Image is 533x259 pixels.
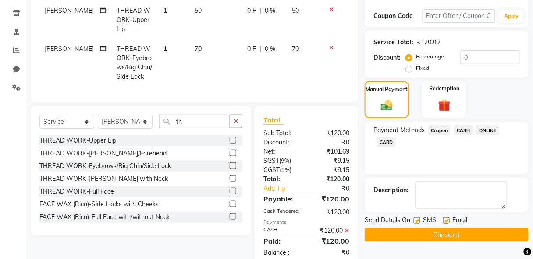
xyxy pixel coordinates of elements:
div: Total: [257,175,306,184]
span: SGST [263,157,279,165]
div: Paid: [257,236,306,246]
div: Description: [373,186,409,195]
div: THREAD WORK-Full Face [39,187,114,196]
div: ₹0 [315,184,356,193]
div: ( ) [257,165,306,175]
div: Cash Tendered: [257,208,306,217]
div: CASH [257,226,306,235]
div: ₹120.00 [417,38,440,47]
label: Manual Payment [366,86,408,94]
div: ₹9.15 [306,156,356,165]
button: Apply [499,10,524,23]
span: 9% [281,166,290,173]
span: Payment Methods [373,126,425,135]
img: _gift.svg [434,98,455,113]
span: THREAD WORK-Eyebrows/Big Chin/Side Lock [117,45,152,80]
span: 70 [195,45,202,53]
span: 70 [292,45,299,53]
div: FACE WAX (Rica)-Side Locks with Cheeks [39,200,159,209]
div: Payments [263,219,349,226]
span: Total [263,115,284,125]
div: ( ) [257,156,306,165]
div: Coupon Code [373,11,422,21]
span: 0 % [265,6,276,15]
span: | [260,6,262,15]
input: Enter Offer / Coupon Code [423,9,496,23]
a: Add Tip [257,184,315,193]
span: CARD [377,137,396,147]
span: SMS [423,216,436,227]
div: Service Total: [373,38,413,47]
div: THREAD WORK-[PERSON_NAME]/Forehead [39,149,167,158]
div: ₹120.00 [306,194,356,204]
div: Sub Total: [257,129,306,138]
span: 0 F [248,6,256,15]
span: | [260,44,262,54]
span: 9% [281,157,289,164]
span: [PERSON_NAME] [45,45,94,53]
div: ₹120.00 [306,208,356,217]
div: ₹120.00 [306,226,356,235]
div: ₹120.00 [306,129,356,138]
input: Search or Scan [159,115,230,128]
label: Percentage [416,53,444,61]
div: ₹9.15 [306,165,356,175]
span: 50 [292,7,299,14]
div: Balance : [257,248,306,257]
div: Discount: [257,138,306,147]
label: Redemption [429,85,459,93]
span: ONLINE [476,125,499,135]
label: Fixed [416,64,429,72]
div: ₹120.00 [306,236,356,246]
span: [PERSON_NAME] [45,7,94,14]
span: 0 F [248,44,256,54]
div: ₹120.00 [306,175,356,184]
span: 1 [163,7,167,14]
div: FACE WAX (Rica)-Full Face with/without Neck [39,212,170,222]
span: THREAD WORK-Upper Lip [117,7,150,33]
span: Send Details On [365,216,410,227]
div: Net: [257,147,306,156]
span: 1 [163,45,167,53]
div: ₹0 [306,248,356,257]
span: Coupon [428,125,451,135]
div: THREAD WORK-Upper Lip [39,136,116,145]
div: THREAD WORK-Eyebrows/Big Chin/Side Lock [39,162,171,171]
img: _cash.svg [377,99,396,112]
div: ₹101.69 [306,147,356,156]
span: 50 [195,7,202,14]
span: Email [452,216,467,227]
div: ₹0 [306,138,356,147]
div: Discount: [373,53,401,62]
span: CGST [263,166,280,174]
span: CASH [454,125,473,135]
span: 0 % [265,44,276,54]
div: THREAD WORK-[PERSON_NAME] with Neck [39,174,168,183]
div: Payable: [257,194,306,204]
button: Checkout [365,228,529,242]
